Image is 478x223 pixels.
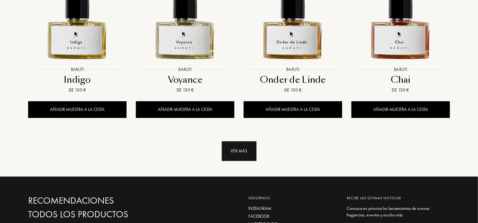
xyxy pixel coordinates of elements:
[347,195,445,201] div: Recibe las últimas noticias
[248,195,337,201] div: Seguirnos
[246,87,340,93] div: De 130 €
[248,213,337,220] a: Facebook
[351,101,450,118] div: Añadir muestra a la cesta
[347,205,445,218] div: Conozca en primicia los lanzamientos de nuevas fragancias, eventos y mucho más
[28,209,162,220] a: Todos los productos
[138,87,232,93] div: De 130 €
[28,101,127,118] div: Añadir muestra a la cesta
[28,195,162,206] a: Recomendaciones
[244,101,342,118] div: Añadir muestra a la cesta
[248,205,337,212] a: Instagram
[31,87,124,93] div: De 130 €
[136,101,234,118] div: Añadir muestra a la cesta
[222,141,256,161] div: Ver más
[354,87,447,93] div: De 130 €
